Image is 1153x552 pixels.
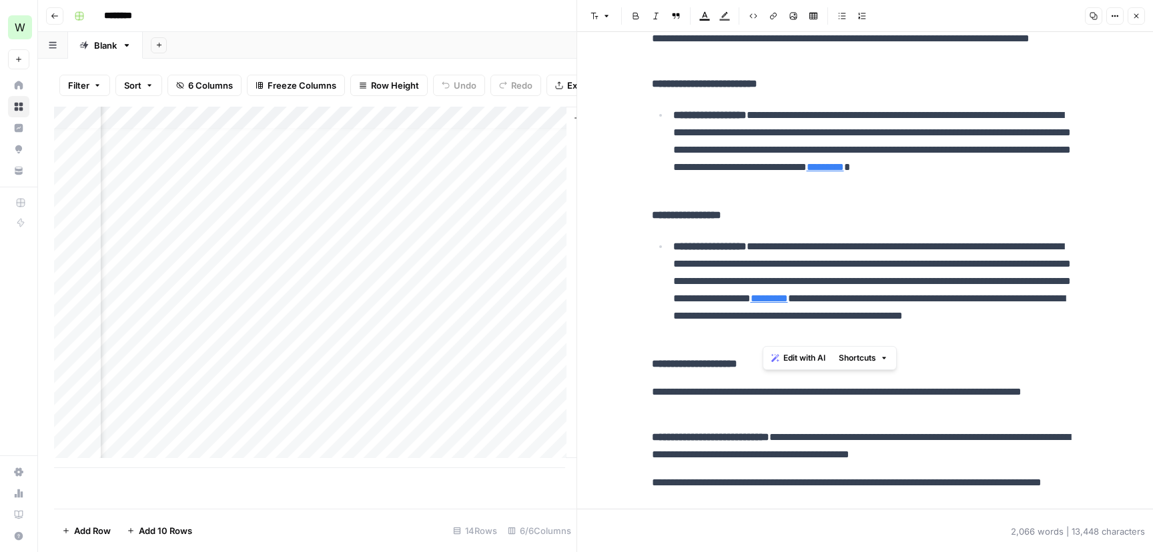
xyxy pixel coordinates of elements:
span: Row Height [371,79,419,92]
span: Add 10 Rows [139,524,192,537]
a: Opportunities [8,139,29,160]
span: Add Row [74,524,111,537]
button: Export CSV [546,75,623,96]
span: Edit with AI [783,352,825,364]
span: Freeze Columns [268,79,336,92]
button: Sort [115,75,162,96]
button: Shortcuts [833,349,893,367]
button: Edit with AI [766,349,831,367]
button: Undo [433,75,485,96]
button: Row Height [350,75,428,96]
a: Browse [8,96,29,117]
button: Redo [490,75,541,96]
span: Filter [68,79,89,92]
button: Add Row [54,520,119,541]
span: 6 Columns [188,79,233,92]
a: Your Data [8,160,29,181]
a: Settings [8,461,29,483]
button: 6 Columns [167,75,242,96]
a: Blank [68,32,143,59]
span: W [15,19,25,35]
button: Add 10 Rows [119,520,200,541]
a: Home [8,75,29,96]
button: Help + Support [8,525,29,547]
a: Usage [8,483,29,504]
div: Blank [94,39,117,52]
span: Redo [511,79,532,92]
button: Freeze Columns [247,75,345,96]
div: 2,066 words | 13,448 characters [1011,525,1145,538]
span: Sort [124,79,141,92]
button: Workspace: Workspace1 [8,11,29,44]
div: 14 Rows [448,520,502,541]
a: Learning Hub [8,504,29,525]
span: Export CSV [567,79,615,92]
span: Shortcuts [839,352,876,364]
a: Insights [8,117,29,139]
button: Filter [59,75,110,96]
span: Undo [454,79,476,92]
div: 6/6 Columns [502,520,576,541]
